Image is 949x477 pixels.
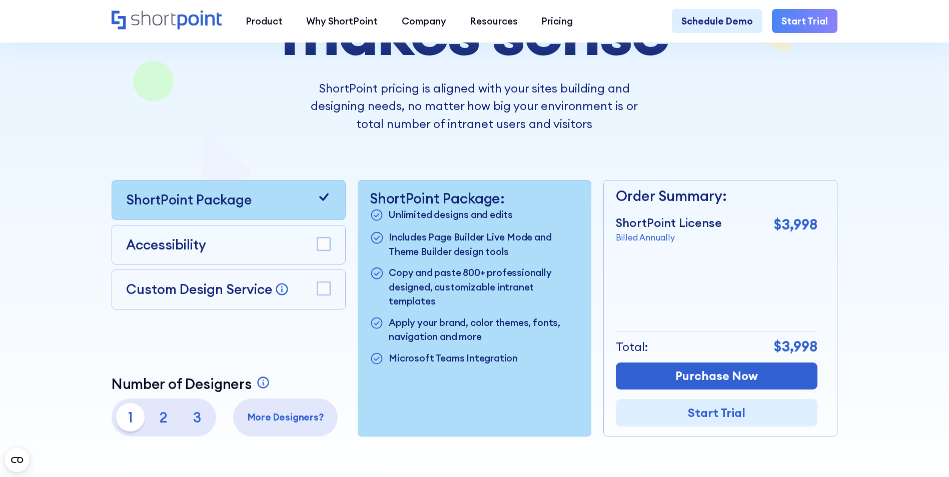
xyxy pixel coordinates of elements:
[126,190,252,210] p: ShortPoint Package
[774,214,817,235] p: $3,998
[402,14,446,28] div: Company
[246,14,283,28] div: Product
[183,403,211,431] p: 3
[616,185,817,207] p: Order Summary:
[112,375,273,392] a: Number of Designers
[390,9,458,32] a: Company
[530,9,585,32] a: Pricing
[126,280,272,297] p: Custom Design Service
[772,9,837,32] a: Start Trial
[616,231,722,244] p: Billed Annually
[672,9,762,32] a: Schedule Demo
[297,79,652,133] p: ShortPoint pricing is aligned with your sites building and designing needs, no matter how big you...
[470,14,518,28] div: Resources
[234,9,294,32] a: Product
[389,207,513,223] p: Unlimited designs and edits
[616,399,817,426] a: Start Trial
[112,10,222,31] a: Home
[389,315,579,344] p: Apply your brand, color themes, fonts, navigation and more
[458,9,529,32] a: Resources
[370,190,579,207] p: ShortPoint Package:
[238,410,333,424] p: More Designers?
[389,230,579,258] p: Includes Page Builder Live Mode and Theme Builder design tools
[389,351,518,366] p: Microsoft Teams Integration
[150,403,178,431] p: 2
[616,362,817,390] a: Purchase Now
[126,235,206,255] p: Accessibility
[112,375,252,392] p: Number of Designers
[5,448,29,472] button: Open CMP widget
[616,214,722,232] p: ShortPoint License
[774,336,817,357] p: $3,998
[306,14,378,28] div: Why ShortPoint
[295,9,390,32] a: Why ShortPoint
[389,265,579,308] p: Copy and paste 800+ professionally designed, customizable intranet templates
[616,338,648,356] p: Total:
[541,14,573,28] div: Pricing
[116,403,145,431] p: 1
[899,429,949,477] iframe: Chat Widget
